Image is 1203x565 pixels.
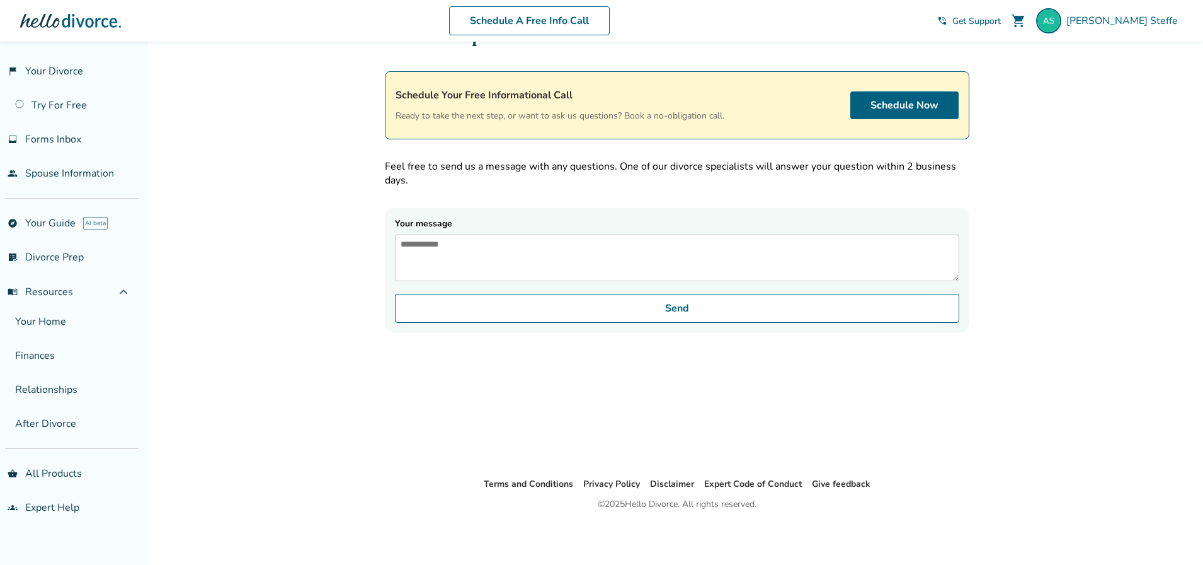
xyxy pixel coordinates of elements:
label: Your message [395,218,959,281]
a: Privacy Policy [583,478,640,490]
iframe: Chat Widget [921,58,1203,565]
span: menu_book [8,287,18,297]
span: AI beta [83,217,108,230]
span: groups [8,503,18,513]
h4: Schedule Your Free Informational Call [396,87,724,103]
span: Get Support [952,15,1001,27]
a: phone_in_talkGet Support [937,15,1001,27]
a: Terms and Conditions [484,478,573,490]
span: Forms Inbox [25,132,81,146]
span: expand_less [116,284,131,300]
textarea: Your message [395,235,959,281]
div: © 2025 Hello Divorce. All rights reserved. [598,497,756,512]
a: Schedule Now [850,91,959,119]
span: phone_in_talk [937,16,947,26]
span: flag_2 [8,66,18,76]
span: explore [8,218,18,228]
li: Give feedback [812,477,870,492]
li: Disclaimer [650,477,694,492]
span: Resources [8,285,73,299]
a: Schedule A Free Info Call [449,6,610,35]
span: shopping_basket [8,469,18,479]
button: Send [395,294,959,323]
div: Ready to take the next step, or want to ask us questions? Book a no-obligation call. [396,87,724,124]
img: tony.steffe@gmail.com [1036,8,1061,33]
span: list_alt_check [8,252,18,262]
a: Expert Code of Conduct [704,478,802,490]
p: Feel free to send us a message with any questions. One of our divorce specialists will answer you... [385,160,969,187]
span: shopping_cart [1011,13,1026,28]
span: inbox [8,134,18,144]
span: people [8,168,18,178]
span: [PERSON_NAME] Steffe [1066,14,1183,28]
